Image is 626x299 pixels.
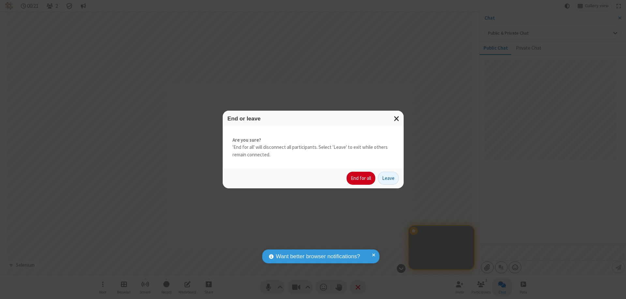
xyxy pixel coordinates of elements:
div: 'End for all' will disconnect all participants. Select 'Leave' to exit while others remain connec... [223,127,404,168]
button: Leave [378,172,399,185]
button: End for all [347,172,375,185]
strong: Are you sure? [232,136,394,144]
span: Want better browser notifications? [276,252,360,261]
h3: End or leave [228,116,399,122]
button: Close modal [390,111,404,127]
